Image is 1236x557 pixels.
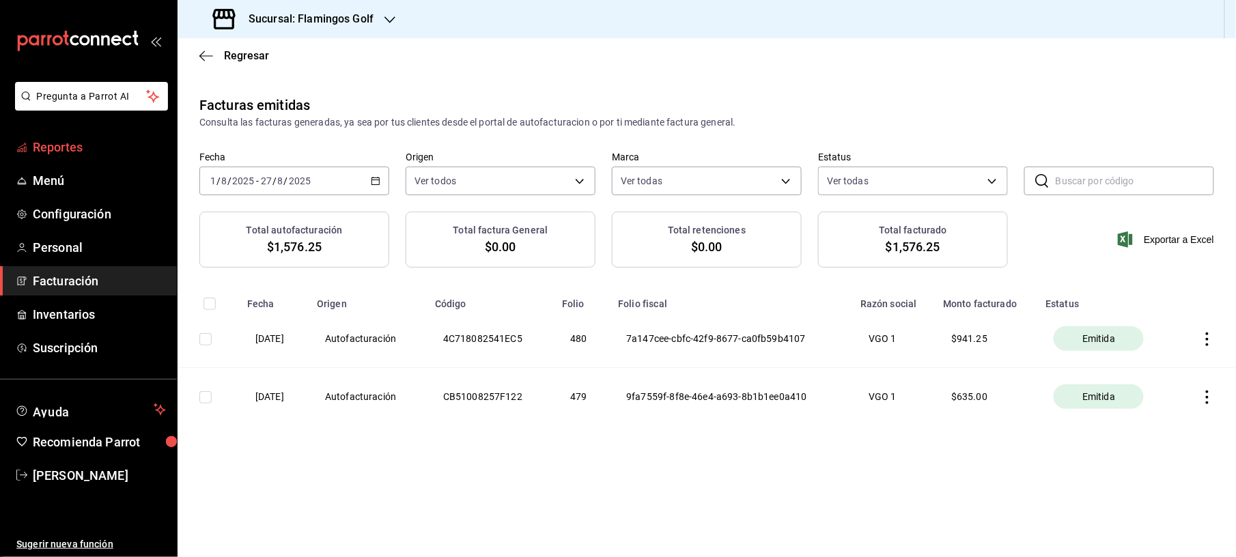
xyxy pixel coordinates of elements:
span: Ver todas [621,174,662,188]
span: Menú [33,171,166,190]
th: [DATE] [239,368,309,426]
th: 479 [554,368,610,426]
span: Recomienda Parrot [33,433,166,451]
th: CB51008257F122 [427,368,554,426]
span: / [216,175,221,186]
input: Buscar por código [1056,167,1214,195]
span: $1,576.25 [267,238,322,256]
span: Regresar [224,49,269,62]
th: Código [427,289,554,310]
span: Reportes [33,138,166,156]
label: Fecha [199,153,389,162]
input: -- [277,175,284,186]
input: -- [221,175,227,186]
th: Folio [554,289,610,310]
span: Emitida [1077,332,1121,345]
th: 4C718082541EC5 [427,310,554,368]
span: Ver todas [827,174,869,188]
th: [DATE] [239,310,309,368]
input: ---- [288,175,311,186]
span: Pregunta a Parrot AI [37,89,147,104]
th: Fecha [239,289,309,310]
div: Consulta las facturas generadas, ya sea por tus clientes desde el portal de autofacturacion o por... [199,115,1214,130]
h3: Total retenciones [668,223,746,238]
input: -- [260,175,272,186]
span: / [284,175,288,186]
div: Facturas emitidas [199,95,310,115]
span: Facturación [33,272,166,290]
th: Origen [309,289,427,310]
th: Monto facturado [935,289,1037,310]
span: Ver todos [415,174,456,188]
span: Personal [33,238,166,257]
input: ---- [231,175,255,186]
span: Inventarios [33,305,166,324]
span: - [256,175,259,186]
th: VGO 1 [852,368,935,426]
label: Estatus [818,153,1008,162]
h3: Total autofacturación [247,223,343,238]
th: 7a147cee-cbfc-42f9-8677-ca0fb59b4107 [610,310,852,368]
span: / [227,175,231,186]
button: Pregunta a Parrot AI [15,82,168,111]
label: Origen [406,153,595,162]
span: / [272,175,277,186]
a: Pregunta a Parrot AI [10,99,168,113]
input: -- [210,175,216,186]
span: Emitida [1077,390,1121,403]
th: Autofacturación [309,368,427,426]
span: Suscripción [33,339,166,357]
th: Autofacturación [309,310,427,368]
span: $1,576.25 [886,238,940,256]
th: $ 941.25 [935,310,1037,368]
th: $ 635.00 [935,368,1037,426]
th: Folio fiscal [610,289,852,310]
h3: Total factura General [453,223,548,238]
h3: Sucursal: Flamingos Golf [238,11,374,27]
th: 9fa7559f-8f8e-46e4-a693-8b1b1ee0a410 [610,368,852,426]
span: $0.00 [691,238,722,256]
span: Sugerir nueva función [16,537,166,552]
th: VGO 1 [852,310,935,368]
th: Razón social [852,289,935,310]
button: open_drawer_menu [150,35,161,46]
span: [PERSON_NAME] [33,466,166,485]
span: $0.00 [485,238,516,256]
th: Estatus [1037,289,1177,310]
span: Configuración [33,205,166,223]
label: Marca [612,153,802,162]
th: 480 [554,310,610,368]
span: Ayuda [33,401,148,418]
button: Exportar a Excel [1121,231,1214,248]
h3: Total facturado [879,223,947,238]
button: Regresar [199,49,269,62]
